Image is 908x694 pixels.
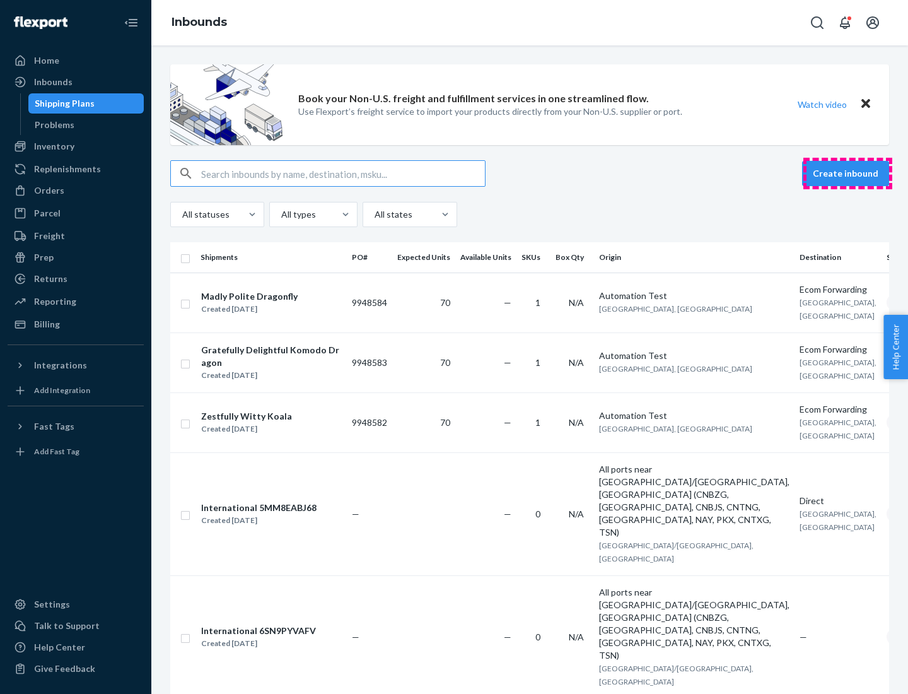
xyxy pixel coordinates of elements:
[569,357,584,368] span: N/A
[14,16,67,29] img: Flexport logo
[569,632,584,642] span: N/A
[34,641,85,654] div: Help Center
[35,119,74,131] div: Problems
[201,637,316,650] div: Created [DATE]
[8,247,144,268] a: Prep
[455,242,516,273] th: Available Units
[800,283,876,296] div: Ecom Forwarding
[8,269,144,289] a: Returns
[34,140,74,153] div: Inventory
[28,93,144,114] a: Shipping Plans
[34,318,60,331] div: Billing
[119,10,144,35] button: Close Navigation
[201,410,292,423] div: Zestfully Witty Koala
[594,242,794,273] th: Origin
[34,76,73,88] div: Inbounds
[504,357,511,368] span: —
[8,637,144,657] a: Help Center
[34,295,76,308] div: Reporting
[800,418,876,440] span: [GEOGRAPHIC_DATA], [GEOGRAPHIC_DATA]
[201,161,485,186] input: Search inbounds by name, destination, msku...
[599,664,754,686] span: [GEOGRAPHIC_DATA]/[GEOGRAPHIC_DATA], [GEOGRAPHIC_DATA]
[535,417,540,428] span: 1
[298,105,682,118] p: Use Flexport’s freight service to import your products directly from your Non-U.S. supplier or port.
[8,50,144,71] a: Home
[516,242,550,273] th: SKUs
[34,54,59,67] div: Home
[201,344,341,369] div: Gratefully Delightful Komodo Dragon
[800,358,876,380] span: [GEOGRAPHIC_DATA], [GEOGRAPHIC_DATA]
[8,594,144,615] a: Settings
[599,304,752,314] span: [GEOGRAPHIC_DATA], [GEOGRAPHIC_DATA]
[34,385,90,396] div: Add Integration
[8,180,144,201] a: Orders
[201,502,317,514] div: International 5MM8EABJ68
[34,273,67,285] div: Returns
[800,495,876,507] div: Direct
[440,357,450,368] span: 70
[201,303,298,315] div: Created [DATE]
[599,541,754,563] span: [GEOGRAPHIC_DATA]/[GEOGRAPHIC_DATA], [GEOGRAPHIC_DATA]
[8,616,144,636] a: Talk to Support
[34,230,65,242] div: Freight
[201,514,317,527] div: Created [DATE]
[800,343,876,356] div: Ecom Forwarding
[599,350,789,362] div: Automation Test
[504,632,511,642] span: —
[800,298,876,321] span: [GEOGRAPHIC_DATA], [GEOGRAPHIC_DATA]
[195,242,347,273] th: Shipments
[8,159,144,179] a: Replenishments
[34,359,87,372] div: Integrations
[569,417,584,428] span: N/A
[352,509,359,519] span: —
[8,136,144,156] a: Inventory
[8,314,144,334] a: Billing
[599,424,752,433] span: [GEOGRAPHIC_DATA], [GEOGRAPHIC_DATA]
[34,420,74,433] div: Fast Tags
[172,15,227,29] a: Inbounds
[8,226,144,246] a: Freight
[34,662,95,675] div: Give Feedback
[34,207,61,220] div: Parcel
[34,620,100,632] div: Talk to Support
[8,416,144,437] button: Fast Tags
[34,251,54,264] div: Prep
[802,161,889,186] button: Create inbound
[8,659,144,679] button: Give Feedback
[599,409,789,422] div: Automation Test
[201,625,316,637] div: International 6SN9PYVAFV
[504,509,511,519] span: —
[347,273,392,332] td: 9948584
[858,95,874,114] button: Close
[298,91,649,106] p: Book your Non-U.S. freight and fulfillment services in one streamlined flow.
[8,355,144,375] button: Integrations
[440,297,450,308] span: 70
[34,446,79,457] div: Add Fast Tag
[550,242,594,273] th: Box Qty
[8,291,144,312] a: Reporting
[35,97,95,110] div: Shipping Plans
[504,417,511,428] span: —
[569,509,584,519] span: N/A
[832,10,858,35] button: Open notifications
[392,242,455,273] th: Expected Units
[599,586,789,662] div: All ports near [GEOGRAPHIC_DATA]/[GEOGRAPHIC_DATA], [GEOGRAPHIC_DATA] (CNBZG, [GEOGRAPHIC_DATA], ...
[181,208,182,221] input: All statuses
[201,369,341,382] div: Created [DATE]
[800,403,876,416] div: Ecom Forwarding
[883,315,908,379] span: Help Center
[535,357,540,368] span: 1
[280,208,281,221] input: All types
[161,4,237,41] ol: breadcrumbs
[34,598,70,611] div: Settings
[599,364,752,373] span: [GEOGRAPHIC_DATA], [GEOGRAPHIC_DATA]
[800,632,807,642] span: —
[860,10,885,35] button: Open account menu
[794,242,882,273] th: Destination
[8,442,144,462] a: Add Fast Tag
[535,632,540,642] span: 0
[8,380,144,401] a: Add Integration
[440,417,450,428] span: 70
[789,95,855,114] button: Watch video
[347,242,392,273] th: PO#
